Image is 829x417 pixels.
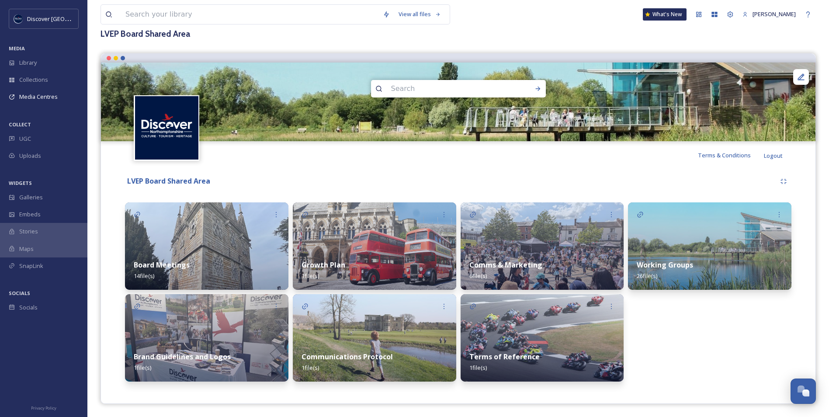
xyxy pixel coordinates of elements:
strong: Growth Plan [302,260,345,270]
img: 5e704d69-6593-43ce-b5d6-cc1eb7eb219d.jpg [628,202,791,290]
strong: Communications Protocol [302,352,393,361]
span: COLLECT [9,121,31,128]
a: Terms & Conditions [698,150,764,160]
span: Stories [19,227,38,236]
span: 1 file(s) [302,364,319,372]
img: Stanwick Lakes.jpg [101,63,815,141]
span: MEDIA [9,45,25,52]
span: UGC [19,135,31,143]
span: Privacy Policy [31,405,56,411]
h3: LVEP Board Shared Area [101,28,816,40]
img: ed4df81f-8162-44f3-84ed-da90e9d03d77.jpg [293,202,456,290]
span: Embeds [19,210,41,219]
button: Open Chat [791,379,816,404]
span: Galleries [19,193,43,202]
span: SOCIALS [9,290,30,296]
strong: Terms of Reference [469,352,540,361]
strong: LVEP Board Shared Area [127,176,210,186]
span: Maps [19,245,34,253]
span: 26 file(s) [637,272,657,280]
img: 4f441ff7-a847-461b-aaa5-c19687a46818.jpg [461,202,624,290]
img: Untitled%20design%20%282%29.png [135,96,198,160]
strong: Brand Guidelines and Logos [134,352,231,361]
span: Logout [764,152,783,160]
span: WIDGETS [9,180,32,186]
span: Terms & Conditions [698,151,751,159]
span: SnapLink [19,262,43,270]
span: Library [19,59,37,67]
span: 1 file(s) [302,272,319,280]
img: 0c84a837-7e82-45db-8c4d-a7cc46ec2f26.jpg [293,294,456,382]
a: What's New [643,8,687,21]
span: [PERSON_NAME] [753,10,796,18]
img: Untitled%20design%20%282%29.png [14,14,23,23]
span: Socials [19,303,38,312]
span: 1 file(s) [469,364,487,372]
strong: Working Groups [637,260,693,270]
span: 1 file(s) [134,364,151,372]
a: Privacy Policy [31,402,56,413]
img: 5bb6497d-ede2-4272-a435-6cca0481cbbd.jpg [125,202,288,290]
span: Collections [19,76,48,84]
span: 14 file(s) [134,272,154,280]
strong: Board Meetings [134,260,190,270]
span: Discover [GEOGRAPHIC_DATA] [27,14,107,23]
input: Search your library [121,5,378,24]
a: [PERSON_NAME] [738,6,800,23]
img: d9b36da6-a600-4734-a8c2-d1cb49eadf6f.jpg [461,294,624,382]
a: View all files [394,6,445,23]
input: Search [387,79,506,98]
span: 6 file(s) [469,272,487,280]
img: 71c7b32b-ac08-45bd-82d9-046af5700af1.jpg [125,294,288,382]
span: Uploads [19,152,41,160]
strong: Comms & Marketing [469,260,542,270]
span: Media Centres [19,93,58,101]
